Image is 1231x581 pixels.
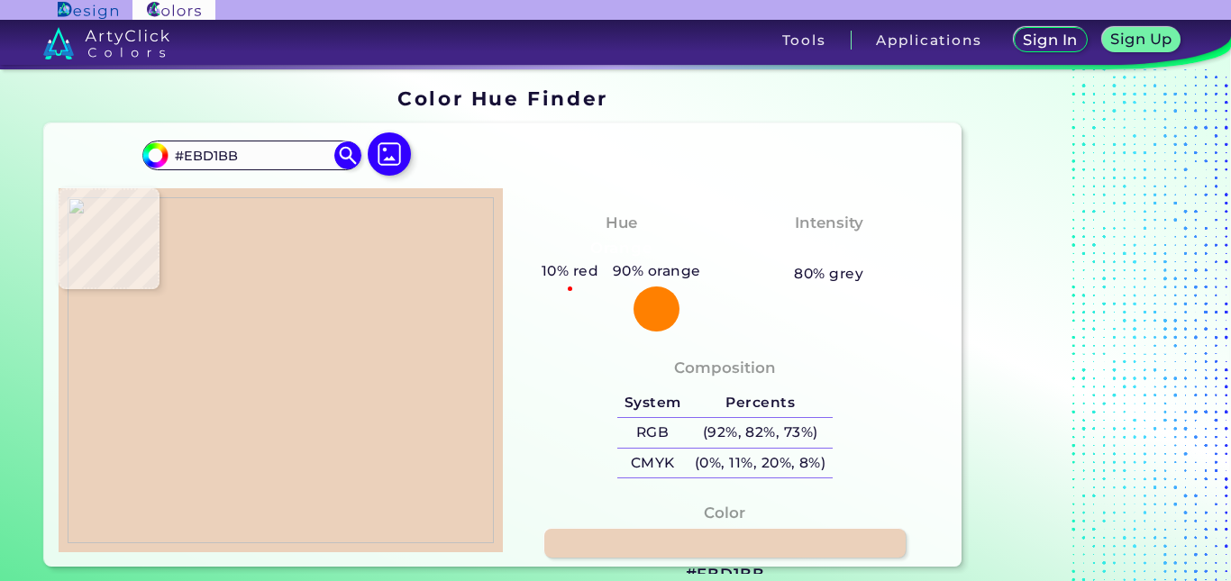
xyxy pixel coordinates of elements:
a: Sign In [1014,27,1088,52]
h4: Hue [606,210,637,236]
h4: Color [704,500,745,526]
a: Sign Up [1101,27,1181,52]
img: logo_artyclick_colors_white.svg [43,27,170,59]
h3: Pale [803,238,854,259]
img: icon search [334,141,361,168]
img: ArtyClick Design logo [58,2,118,19]
h3: Tools [782,33,826,47]
h5: 10% red [534,259,606,283]
h5: System [617,388,688,418]
h1: Color Hue Finder [397,85,607,112]
h5: (92%, 82%, 73%) [688,418,833,448]
img: icon picture [368,132,411,176]
input: type color.. [169,143,336,168]
h3: Orange [582,238,660,259]
h5: CMYK [617,449,688,478]
h4: Composition [674,355,776,381]
h5: Sign In [1023,32,1078,48]
h5: 90% orange [606,259,707,283]
h5: RGB [617,418,688,448]
iframe: Advertisement [969,81,1194,574]
h5: Percents [688,388,833,418]
h4: Intensity [795,210,863,236]
h3: Applications [876,33,981,47]
h5: (0%, 11%, 20%, 8%) [688,449,833,478]
h5: 80% grey [794,262,863,286]
img: 18462f24-920b-4198-8f53-ca9e31d0bbe2 [68,197,494,543]
h5: Sign Up [1110,32,1172,47]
